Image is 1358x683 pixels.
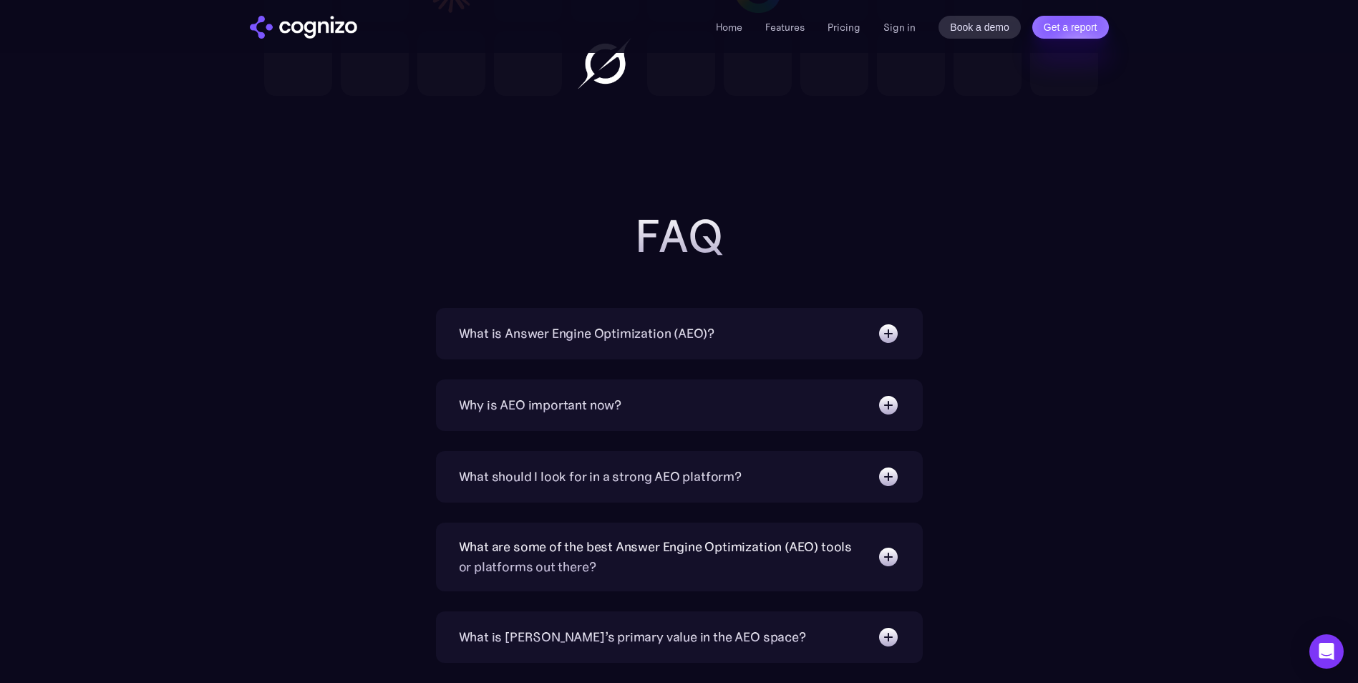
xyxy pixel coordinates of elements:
div: What should I look for in a strong AEO platform? [459,467,742,487]
div: What are some of the best Answer Engine Optimization (AEO) tools or platforms out there? [459,537,863,577]
div: What is [PERSON_NAME]’s primary value in the AEO space? [459,627,806,647]
h2: FAQ [393,210,966,262]
a: Sign in [883,19,916,36]
a: home [250,16,357,39]
a: Get a report [1032,16,1109,39]
a: Book a demo [939,16,1021,39]
div: Why is AEO important now? [459,395,622,415]
a: Features [765,21,805,34]
div: Open Intercom Messenger [1309,634,1344,669]
a: Pricing [828,21,860,34]
div: What is Answer Engine Optimization (AEO)? [459,324,715,344]
img: cognizo logo [250,16,357,39]
a: Home [716,21,742,34]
